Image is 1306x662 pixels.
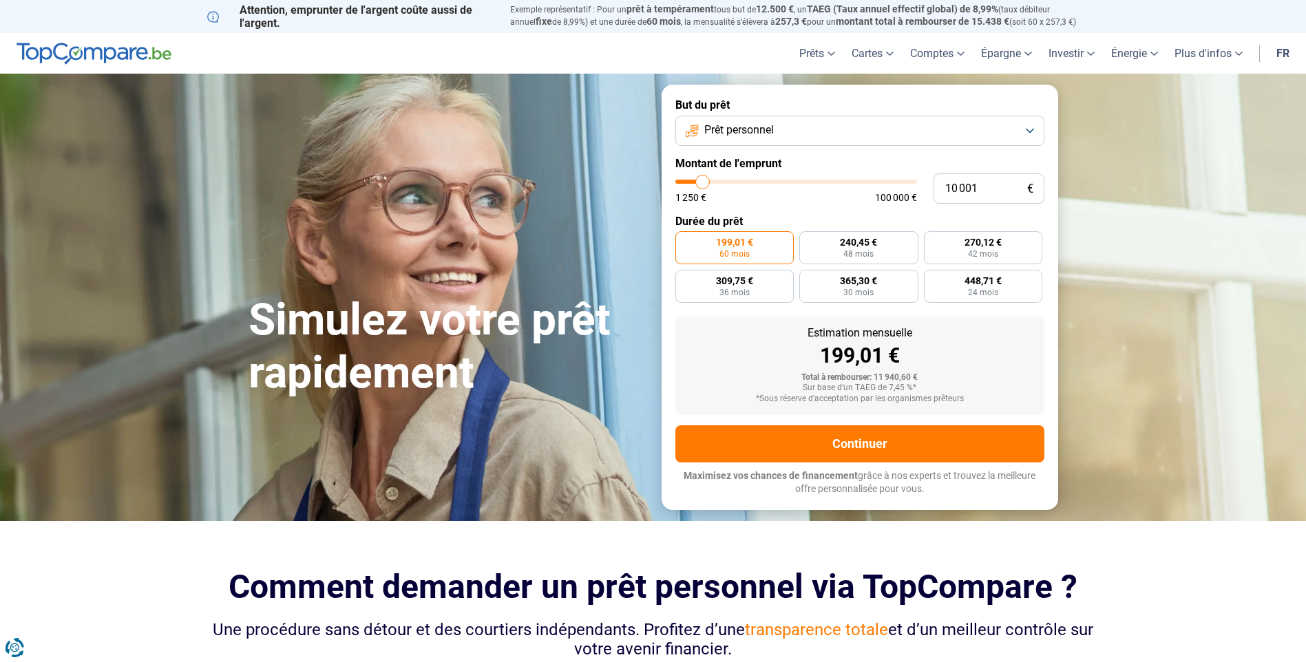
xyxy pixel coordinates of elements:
label: But du prêt [675,98,1044,111]
span: 270,12 € [965,237,1002,247]
span: prêt à tempérament [626,3,714,14]
span: 12.500 € [756,3,794,14]
div: 199,01 € [686,345,1033,366]
div: Sur base d'un TAEG de 7,45 %* [686,383,1033,393]
span: 100 000 € [875,193,917,202]
a: Comptes [902,33,973,74]
span: 60 mois [719,250,750,258]
a: Cartes [843,33,902,74]
p: grâce à nos experts et trouvez la meilleure offre personnalisée pour vous. [675,469,1044,496]
span: 240,45 € [840,237,877,247]
div: *Sous réserve d'acceptation par les organismes prêteurs [686,394,1033,404]
a: fr [1268,33,1298,74]
span: 448,71 € [965,276,1002,286]
span: 60 mois [646,16,681,27]
span: 48 mois [843,250,874,258]
p: Attention, emprunter de l'argent coûte aussi de l'argent. [207,3,494,30]
h2: Comment demander un prêt personnel via TopCompare ? [207,568,1099,606]
span: transparence totale [745,620,888,639]
div: Total à rembourser: 11 940,60 € [686,373,1033,383]
a: Plus d'infos [1166,33,1251,74]
span: 257,3 € [775,16,807,27]
span: 1 250 € [675,193,706,202]
span: 30 mois [843,288,874,297]
button: Prêt personnel [675,116,1044,146]
div: Estimation mensuelle [686,328,1033,339]
div: Une procédure sans détour et des courtiers indépendants. Profitez d’une et d’un meilleur contrôle... [207,620,1099,660]
span: montant total à rembourser de 15.438 € [836,16,1009,27]
span: 42 mois [968,250,998,258]
label: Montant de l'emprunt [675,157,1044,170]
label: Durée du prêt [675,215,1044,228]
h1: Simulez votre prêt rapidement [249,294,645,400]
a: Énergie [1103,33,1166,74]
a: Investir [1040,33,1103,74]
p: Exemple représentatif : Pour un tous but de , un (taux débiteur annuel de 8,99%) et une durée de ... [510,3,1099,28]
span: € [1027,183,1033,195]
span: TAEG (Taux annuel effectif global) de 8,99% [807,3,998,14]
span: 199,01 € [716,237,753,247]
span: fixe [536,16,552,27]
span: Prêt personnel [704,122,774,138]
span: 365,30 € [840,276,877,286]
a: Épargne [973,33,1040,74]
span: Maximisez vos chances de financement [684,470,858,481]
a: Prêts [791,33,843,74]
span: 309,75 € [716,276,753,286]
span: 24 mois [968,288,998,297]
button: Continuer [675,425,1044,462]
span: 36 mois [719,288,750,297]
img: TopCompare [17,43,171,65]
